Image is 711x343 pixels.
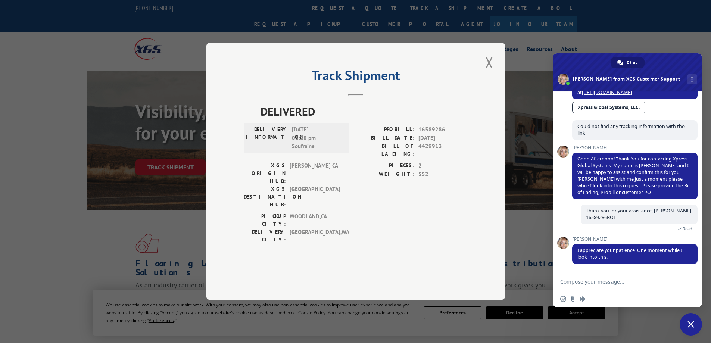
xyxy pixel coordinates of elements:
label: XGS DESTINATION HUB: [244,185,286,209]
span: 4429913 [418,143,468,158]
button: Close modal [483,52,496,73]
span: [GEOGRAPHIC_DATA] , WA [290,228,340,244]
textarea: Compose your message... [560,272,680,291]
span: [DATE] [418,134,468,143]
span: Insert an emoji [560,296,566,302]
span: 552 [418,170,468,179]
label: WEIGHT: [356,170,415,179]
label: PIECES: [356,162,415,171]
label: PICKUP CITY: [244,213,286,228]
span: Thank you for your assistance, [PERSON_NAME]! 16589286BOL [586,208,692,221]
span: Good Afternoon! Thank You for contacting Xpress Global Systems. My name is [PERSON_NAME] and I wi... [577,156,690,196]
span: Audio message [580,296,586,302]
span: Read [683,226,692,231]
span: [PERSON_NAME] [572,237,698,242]
span: [GEOGRAPHIC_DATA] [290,185,340,209]
span: [PERSON_NAME] [572,145,698,150]
span: I appreciate your patience. One moment while I look into this. [577,247,682,260]
span: 16589286 [418,126,468,134]
a: Close chat [680,313,702,336]
h2: Track Shipment [244,70,468,84]
span: WOODLAND , CA [290,213,340,228]
span: DELIVERED [261,103,468,120]
a: Chat [611,57,645,68]
a: Xpress Global Systems, LLC. [572,102,645,113]
span: [PERSON_NAME] CA [290,162,340,185]
label: DELIVERY INFORMATION: [246,126,288,151]
span: [DATE] 06:25 pm Soufraine [292,126,342,151]
span: 2 [418,162,468,171]
span: Could not find any tracking information with the link [577,123,685,136]
label: BILL DATE: [356,134,415,143]
label: PROBILL: [356,126,415,134]
label: DELIVERY CITY: [244,228,286,244]
span: Chat [627,57,637,68]
label: BILL OF LADING: [356,143,415,158]
label: XGS ORIGIN HUB: [244,162,286,185]
span: Send a file [570,296,576,302]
